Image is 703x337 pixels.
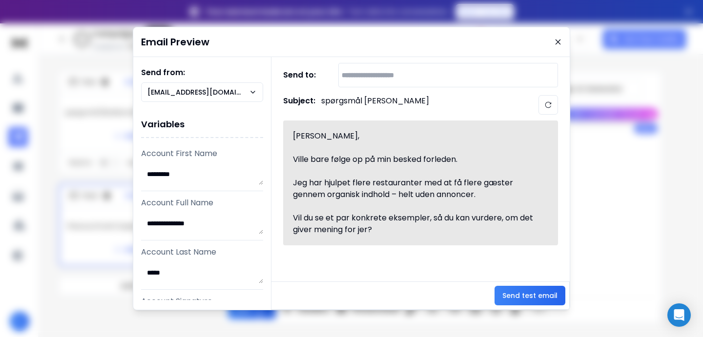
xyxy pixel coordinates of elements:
h1: Email Preview [141,35,209,49]
p: spørgsmål [PERSON_NAME] [321,95,429,115]
p: [EMAIL_ADDRESS][DOMAIN_NAME] [147,87,249,97]
p: Vil du se et par konkrete eksempler, så du kan vurdere, om det giver mening for jer? [293,212,537,236]
p: Ville bare følge op på min besked forleden. Jeg har hjulpet flere restauranter med at få flere gæ... [293,154,537,212]
p: Account Last Name [141,246,263,258]
div: Open Intercom Messenger [667,303,691,327]
p: [PERSON_NAME], [293,130,537,154]
p: Account First Name [141,148,263,159]
p: Account Signature [141,296,263,307]
p: Account Full Name [141,197,263,209]
h1: Subject: [283,95,315,115]
h1: Send from: [141,67,263,79]
h1: Variables [141,112,263,138]
button: Send test email [495,286,565,305]
h1: Send to: [283,69,322,81]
